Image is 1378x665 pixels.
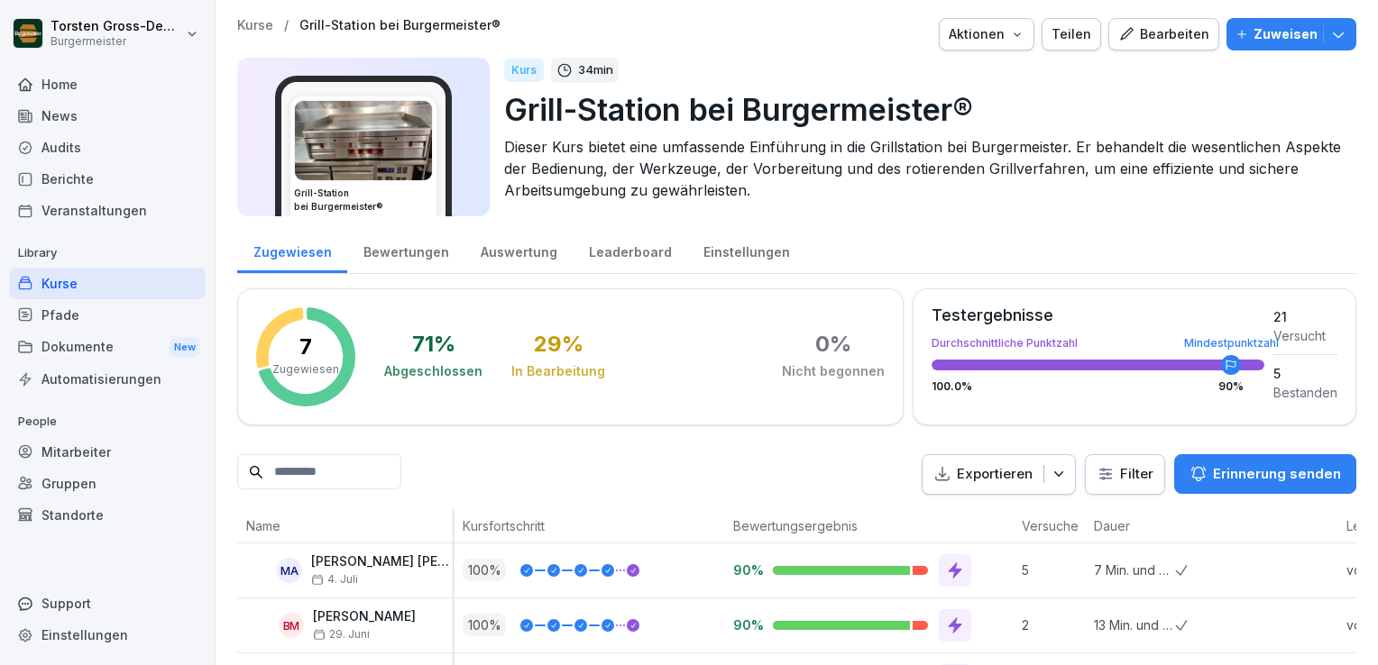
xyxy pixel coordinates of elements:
p: Library [9,239,206,268]
p: 90% [733,561,758,578]
a: Bewertungen [347,227,464,273]
p: Erinnerung senden [1213,464,1341,484]
div: Abgeschlossen [384,362,482,380]
div: 0 % [815,333,851,355]
button: Aktionen [939,18,1034,50]
div: New [170,337,200,358]
a: Mitarbeiter [9,436,206,468]
a: Berichte [9,163,206,195]
div: MA [277,558,302,583]
button: Exportieren [922,454,1076,495]
p: 7 [299,336,312,358]
div: Dokumente [9,331,206,364]
div: Aktionen [949,24,1024,44]
h3: Grill-Station bei Burgermeister® [294,187,433,214]
button: Zuweisen [1226,18,1356,50]
a: Leaderboard [573,227,687,273]
p: [PERSON_NAME] [313,609,416,624]
p: Torsten Gross-Demtröder [51,19,182,34]
a: Gruppen [9,468,206,499]
a: Standorte [9,499,206,531]
p: 100 % [463,614,506,636]
div: Support [9,588,206,619]
div: 100.0 % [932,381,1264,392]
a: Auswertung [464,227,573,273]
button: Erinnerung senden [1174,454,1356,494]
a: DokumenteNew [9,331,206,364]
p: Bewertungsergebnis [733,516,1004,535]
span: 29. Juni [313,628,370,641]
span: 4. Juli [311,573,358,586]
p: Burgermeister [51,35,182,48]
img: ef4vp5hzwwekud6oh6ceosv8.png [295,101,432,180]
button: Teilen [1042,18,1101,50]
p: 90% [733,616,758,633]
p: 34 min [578,61,613,79]
p: Name [246,516,444,535]
div: Teilen [1052,24,1091,44]
a: Einstellungen [9,619,206,651]
p: Exportieren [957,464,1033,485]
p: Dauer [1094,516,1166,535]
a: Automatisierungen [9,363,206,395]
div: 90 % [1218,381,1244,392]
div: Testergebnisse [932,307,1264,323]
p: Zuweisen [1254,24,1318,44]
p: Kursfortschritt [463,516,715,535]
a: News [9,100,206,132]
div: 21 [1273,307,1337,326]
p: Dieser Kurs bietet eine umfassende Einführung in die Grillstation bei Burgermeister. Er behandelt... [504,136,1342,201]
a: Veranstaltungen [9,195,206,226]
div: Kurs [504,59,544,82]
p: Versuche [1022,516,1076,535]
a: Home [9,68,206,100]
a: Zugewiesen [237,227,347,273]
div: 5 [1273,364,1337,383]
div: Mindestpunktzahl [1184,338,1279,349]
p: / [284,18,289,33]
a: Audits [9,132,206,163]
div: Durchschnittliche Punktzahl [932,338,1264,349]
p: [PERSON_NAME] [PERSON_NAME] [311,554,453,569]
p: Grill-Station bei Burgermeister® [504,87,1342,132]
p: 13 Min. und 29 Sek. [1094,615,1175,634]
div: Filter [1097,465,1153,483]
button: Bearbeiten [1108,18,1219,50]
div: 71 % [412,333,455,355]
p: 7 Min. und 47 Sek. [1094,560,1175,579]
p: 2 [1022,615,1085,634]
a: Grill-Station bei Burgermeister® [299,18,501,33]
p: 100 % [463,559,506,581]
div: Nicht begonnen [782,362,885,380]
div: In Bearbeitung [511,362,605,380]
a: Kurse [237,18,273,33]
div: 29 % [534,333,583,355]
button: Filter [1086,455,1164,494]
p: Zugewiesen [272,361,339,378]
a: Einstellungen [687,227,805,273]
div: Versucht [1273,326,1337,345]
div: Bestanden [1273,383,1337,402]
div: BM [279,613,304,638]
a: Kurse [9,268,206,299]
a: Pfade [9,299,206,331]
p: 5 [1022,560,1085,579]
